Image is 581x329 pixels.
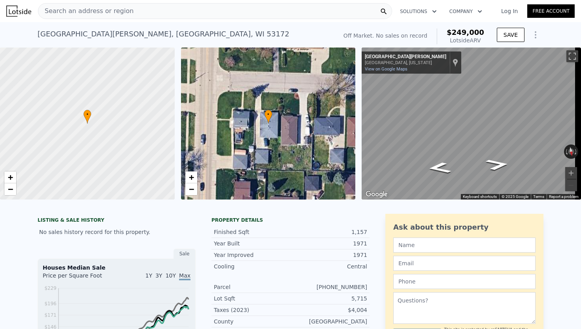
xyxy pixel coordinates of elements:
[38,29,289,40] div: [GEOGRAPHIC_DATA][PERSON_NAME] , [GEOGRAPHIC_DATA] , WI 53172
[574,145,579,159] button: Rotate clockwise
[533,194,544,199] a: Terms (opens in new tab)
[567,144,575,159] button: Reset the view
[264,110,272,124] div: •
[453,58,458,67] a: Show location on map
[393,256,536,271] input: Email
[290,262,367,270] div: Central
[43,272,117,284] div: Price per Square Foot
[463,194,497,200] button: Keyboard shortcuts
[214,251,290,259] div: Year Improved
[214,228,290,236] div: Finished Sqft
[44,312,57,318] tspan: $171
[447,28,484,36] span: $249,000
[362,48,581,200] div: Map
[214,318,290,325] div: County
[492,7,527,15] a: Log In
[290,283,367,291] div: [PHONE_NUMBER]
[214,295,290,302] div: Lot Sqft
[447,36,484,44] div: Lotside ARV
[290,306,367,314] div: $4,004
[44,285,57,291] tspan: $229
[290,228,367,236] div: 1,157
[365,54,446,60] div: [GEOGRAPHIC_DATA][PERSON_NAME]
[38,225,196,239] div: No sales history record for this property.
[365,60,446,65] div: [GEOGRAPHIC_DATA], [US_STATE]
[83,110,91,124] div: •
[44,301,57,306] tspan: $196
[476,156,519,173] path: Go West, Sherman Ave
[189,172,194,182] span: +
[155,272,162,279] span: 3Y
[290,240,367,247] div: 1971
[8,184,13,194] span: −
[502,194,528,199] span: © 2025 Google
[43,264,191,272] div: Houses Median Sale
[566,50,578,62] button: Toggle fullscreen view
[8,172,13,182] span: +
[214,306,290,314] div: Taxes (2023)
[362,48,581,200] div: Street View
[4,183,16,195] a: Zoom out
[189,184,194,194] span: −
[364,189,390,200] a: Open this area in Google Maps (opens a new window)
[443,4,489,19] button: Company
[290,318,367,325] div: [GEOGRAPHIC_DATA]
[214,283,290,291] div: Parcel
[393,274,536,289] input: Phone
[4,171,16,183] a: Zoom in
[364,189,390,200] img: Google
[527,4,575,18] a: Free Account
[214,262,290,270] div: Cooling
[394,4,443,19] button: Solutions
[179,272,191,280] span: Max
[6,6,31,17] img: Lotside
[564,145,568,159] button: Rotate counterclockwise
[264,111,272,118] span: •
[185,171,197,183] a: Zoom in
[290,251,367,259] div: 1971
[497,28,524,42] button: SAVE
[83,111,91,118] span: •
[343,32,427,40] div: Off Market. No sales on record
[393,222,536,233] div: Ask about this property
[166,272,176,279] span: 10Y
[365,67,407,72] a: View on Google Maps
[185,183,197,195] a: Zoom out
[211,217,370,223] div: Property details
[565,179,577,191] button: Zoom out
[417,160,461,177] path: Go East, Sherman Ave
[38,217,196,225] div: LISTING & SALE HISTORY
[549,194,579,199] a: Report a problem
[145,272,152,279] span: 1Y
[174,249,196,259] div: Sale
[528,27,543,43] button: Show Options
[393,238,536,253] input: Name
[214,240,290,247] div: Year Built
[290,295,367,302] div: 5,715
[565,167,577,179] button: Zoom in
[38,6,134,16] span: Search an address or region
